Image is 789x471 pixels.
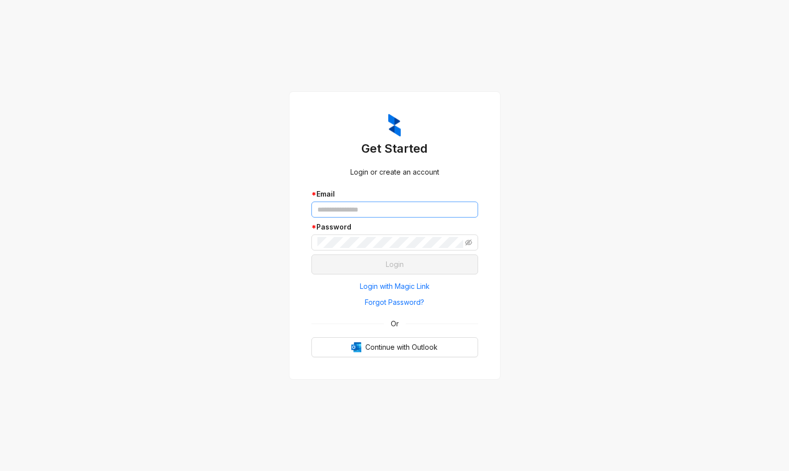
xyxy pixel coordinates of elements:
[311,141,478,157] h3: Get Started
[311,189,478,200] div: Email
[365,342,438,353] span: Continue with Outlook
[311,222,478,233] div: Password
[351,342,361,352] img: Outlook
[465,239,472,246] span: eye-invisible
[360,281,430,292] span: Login with Magic Link
[311,167,478,178] div: Login or create an account
[384,318,406,329] span: Or
[311,254,478,274] button: Login
[365,297,424,308] span: Forgot Password?
[311,337,478,357] button: OutlookContinue with Outlook
[388,114,401,137] img: ZumaIcon
[311,278,478,294] button: Login with Magic Link
[311,294,478,310] button: Forgot Password?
